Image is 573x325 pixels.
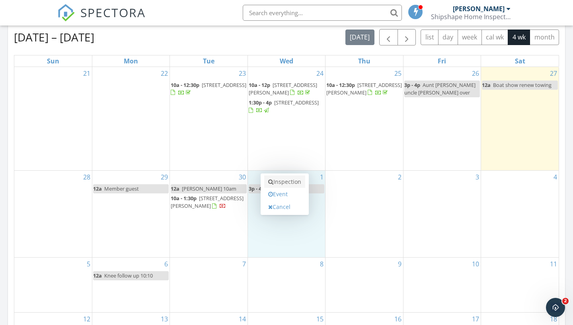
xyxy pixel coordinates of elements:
[249,81,270,89] span: 10a - 12p
[92,258,170,313] td: Go to October 6, 2025
[264,175,305,188] a: Inspection
[104,185,139,192] span: Member guest
[159,171,170,183] a: Go to September 29, 2025
[82,67,92,80] a: Go to September 21, 2025
[14,258,92,313] td: Go to October 5, 2025
[80,4,146,21] span: SPECTORA
[548,67,559,80] a: Go to September 27, 2025
[171,194,246,211] a: 10a - 1:30p [STREET_ADDRESS][PERSON_NAME]
[171,195,197,202] span: 10a - 1:30p
[552,171,559,183] a: Go to October 4, 2025
[481,258,559,313] td: Go to October 11, 2025
[482,81,491,89] span: 12a
[171,81,246,96] a: 10a - 12:30p [STREET_ADDRESS]
[248,67,325,171] td: Go to September 24, 2025
[513,55,527,67] a: Saturday
[159,67,170,80] a: Go to September 22, 2025
[325,170,403,258] td: Go to October 2, 2025
[474,171,481,183] a: Go to October 3, 2025
[318,258,325,270] a: Go to October 8, 2025
[481,30,509,45] button: cal wk
[481,67,559,171] td: Go to September 27, 2025
[249,81,324,98] a: 10a - 12p [STREET_ADDRESS][PERSON_NAME]
[562,298,569,304] span: 2
[92,67,170,171] td: Go to September 22, 2025
[379,29,398,45] button: Previous
[396,258,403,270] a: Go to October 9, 2025
[241,258,248,270] a: Go to October 7, 2025
[237,67,248,80] a: Go to September 23, 2025
[278,55,295,67] a: Wednesday
[249,99,272,106] span: 1:30p - 4p
[249,99,319,114] a: 1:30p - 4p [STREET_ADDRESS]
[264,188,305,201] a: Event
[57,4,75,22] img: The Best Home Inspection Software - Spectora
[201,55,216,67] a: Tuesday
[170,258,248,313] td: Go to October 7, 2025
[249,81,317,96] span: [STREET_ADDRESS][PERSON_NAME]
[249,81,317,96] a: 10a - 12p [STREET_ADDRESS][PERSON_NAME]
[171,185,179,192] span: 12a
[404,81,476,96] span: Aunt [PERSON_NAME] uncle [PERSON_NAME] over
[248,258,325,313] td: Go to October 8, 2025
[171,81,199,89] span: 10a - 12:30p
[326,81,355,89] span: 10a - 12:30p
[326,81,402,98] a: 10a - 12:30p [STREET_ADDRESS][PERSON_NAME]
[453,5,505,13] div: [PERSON_NAME]
[85,258,92,270] a: Go to October 5, 2025
[104,272,153,279] span: Knee follow up 10:10
[458,30,482,45] button: week
[431,13,511,21] div: Shipshape Home Inspections llc
[345,30,374,45] button: [DATE]
[237,171,248,183] a: Go to September 30, 2025
[82,171,92,183] a: Go to September 28, 2025
[403,258,481,313] td: Go to October 10, 2025
[508,30,530,45] button: 4 wk
[122,55,140,67] a: Monday
[45,55,61,67] a: Sunday
[493,81,552,89] span: Boat show renew towing
[243,5,402,21] input: Search everything...
[171,195,244,209] span: [STREET_ADDRESS][PERSON_NAME]
[249,98,324,115] a: 1:30p - 4p [STREET_ADDRESS]
[163,258,170,270] a: Go to October 6, 2025
[170,170,248,258] td: Go to September 30, 2025
[325,67,403,171] td: Go to September 25, 2025
[436,55,448,67] a: Friday
[470,258,481,270] a: Go to October 10, 2025
[438,30,458,45] button: day
[530,30,559,45] button: month
[202,81,246,89] span: [STREET_ADDRESS]
[248,170,325,258] td: Go to October 1, 2025
[403,170,481,258] td: Go to October 3, 2025
[182,185,236,192] span: [PERSON_NAME] 10am
[92,170,170,258] td: Go to September 29, 2025
[396,171,403,183] a: Go to October 2, 2025
[14,170,92,258] td: Go to September 28, 2025
[14,67,92,171] td: Go to September 21, 2025
[404,81,420,89] span: 3p - 4p
[171,81,246,98] a: 10a - 12:30p [STREET_ADDRESS]
[171,195,244,209] a: 10a - 1:30p [STREET_ADDRESS][PERSON_NAME]
[546,298,565,317] iframe: Intercom live chat
[470,67,481,80] a: Go to September 26, 2025
[403,67,481,171] td: Go to September 26, 2025
[421,30,439,45] button: list
[274,99,319,106] span: [STREET_ADDRESS]
[318,171,325,183] a: Go to October 1, 2025
[264,201,305,213] a: Cancel
[325,258,403,313] td: Go to October 9, 2025
[93,272,102,279] span: 12a
[326,81,402,96] a: 10a - 12:30p [STREET_ADDRESS][PERSON_NAME]
[326,81,402,96] span: [STREET_ADDRESS][PERSON_NAME]
[315,67,325,80] a: Go to September 24, 2025
[393,67,403,80] a: Go to September 25, 2025
[249,185,265,192] span: 3p - 4p
[398,29,416,45] button: Next
[357,55,372,67] a: Thursday
[170,67,248,171] td: Go to September 23, 2025
[548,258,559,270] a: Go to October 11, 2025
[481,170,559,258] td: Go to October 4, 2025
[93,185,102,192] span: 12a
[14,29,94,45] h2: [DATE] – [DATE]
